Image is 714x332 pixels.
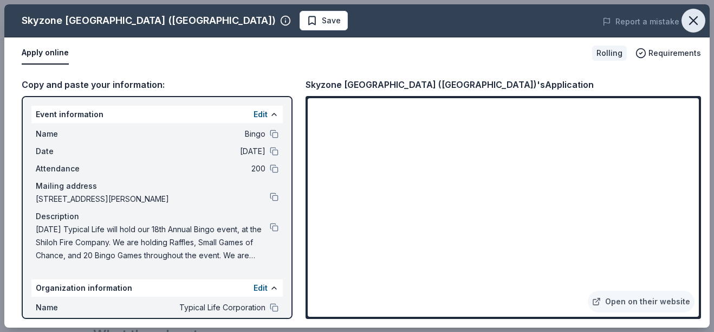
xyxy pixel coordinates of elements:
div: Mailing address [36,180,278,193]
span: 200 [108,162,265,175]
button: Requirements [635,47,701,60]
button: Edit [254,108,268,121]
button: Report a mistake [602,15,679,28]
div: Event information [31,106,283,123]
div: Skyzone [GEOGRAPHIC_DATA] ([GEOGRAPHIC_DATA])'s Application [306,78,594,92]
span: [DATE] Typical Life will hold our 18th Annual Bingo event, at the Shiloh Fire Company. We are hol... [36,223,270,262]
span: Name [36,127,108,141]
span: Date [36,145,108,158]
span: [STREET_ADDRESS][PERSON_NAME] [36,193,270,206]
div: Organization information [31,279,283,297]
button: Edit [254,282,268,295]
div: Description [36,210,278,223]
span: Typical Life Corporation [108,301,265,314]
span: Requirements [648,47,701,60]
div: Copy and paste your information: [22,78,293,92]
span: Save [322,14,341,27]
span: [DATE] [108,145,265,158]
button: Apply online [22,42,69,65]
div: Rolling [592,46,627,61]
button: Save [300,11,348,30]
span: Bingo [108,127,265,141]
div: Skyzone [GEOGRAPHIC_DATA] ([GEOGRAPHIC_DATA]) [22,12,276,29]
span: Attendance [36,162,108,175]
span: Name [36,301,108,314]
a: Open on their website [588,291,694,312]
